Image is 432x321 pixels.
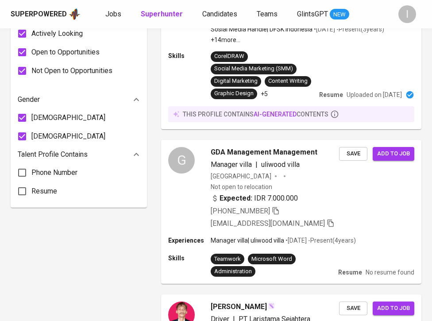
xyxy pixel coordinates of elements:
[257,10,278,18] span: Teams
[261,89,268,98] p: +5
[347,90,402,99] p: Uploaded on [DATE]
[168,51,211,60] p: Skills
[214,267,252,276] div: Administration
[161,140,421,284] a: GGDA Management ManagementManager villa|uliwood villa[GEOGRAPHIC_DATA]Not open to relocationExpec...
[211,219,325,228] span: [EMAIL_ADDRESS][DOMAIN_NAME]
[284,236,356,245] p: • [DATE] - Present ( 4 years )
[141,9,185,20] a: Superhunter
[168,236,211,245] p: Experiences
[255,159,258,170] span: |
[214,77,258,85] div: Digital Marketing
[297,10,328,18] span: GlintsGPT
[214,65,293,73] div: Social Media Marketing (SMM)
[11,9,67,19] div: Superpowered
[168,147,195,174] div: G
[211,193,298,204] div: IDR 7.000.000
[373,302,414,315] button: Add to job
[183,110,328,119] p: this profile contains contents
[330,10,349,19] span: NEW
[202,10,237,18] span: Candidates
[251,255,292,263] div: Microsoft Word
[31,131,105,142] span: [DEMOGRAPHIC_DATA]
[339,147,367,161] button: Save
[18,94,40,105] p: Gender
[211,302,267,312] span: [PERSON_NAME]
[214,255,241,263] div: Teamwork
[377,149,410,159] span: Add to job
[377,303,410,313] span: Add to job
[31,112,105,123] span: [DEMOGRAPHIC_DATA]
[211,25,312,34] p: Sosial Media Handle | DFSK Indonesia
[268,302,275,309] img: magic_wand.svg
[211,236,284,245] p: Manager villa | uliwood villa
[31,47,100,58] span: Open to Opportunities
[211,160,252,169] span: Manager villa
[343,303,363,313] span: Save
[141,10,183,18] b: Superhunter
[339,302,367,315] button: Save
[31,66,112,76] span: Not Open to Opportunities
[268,77,308,85] div: Content Writing
[211,172,271,181] div: [GEOGRAPHIC_DATA]
[31,28,83,39] span: Actively Looking
[31,186,57,197] span: Resume
[312,25,384,34] p: • [DATE] - Present ( 3 years )
[11,8,81,21] a: Superpoweredapp logo
[297,9,349,20] a: GlintsGPT NEW
[373,147,414,161] button: Add to job
[211,182,272,191] p: Not open to relocation
[18,146,140,163] div: Talent Profile Contains
[18,149,88,160] p: Talent Profile Contains
[69,8,81,21] img: app logo
[257,9,279,20] a: Teams
[319,90,343,99] p: Resume
[18,91,140,108] div: Gender
[214,52,244,61] div: CorelDRAW
[338,268,362,277] p: Resume
[366,268,414,277] p: No resume found
[261,160,300,169] span: uliwood villa
[105,9,123,20] a: Jobs
[31,167,77,178] span: Phone Number
[168,254,211,263] p: Skills
[343,149,363,159] span: Save
[202,9,239,20] a: Candidates
[105,10,121,18] span: Jobs
[211,35,414,44] p: +14 more ...
[211,207,270,215] span: [PHONE_NUMBER]
[220,193,252,204] b: Expected:
[254,111,297,118] span: AI-generated
[211,147,317,158] span: GDA Management Management
[214,89,254,98] div: Graphic Design
[398,5,416,23] div: I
